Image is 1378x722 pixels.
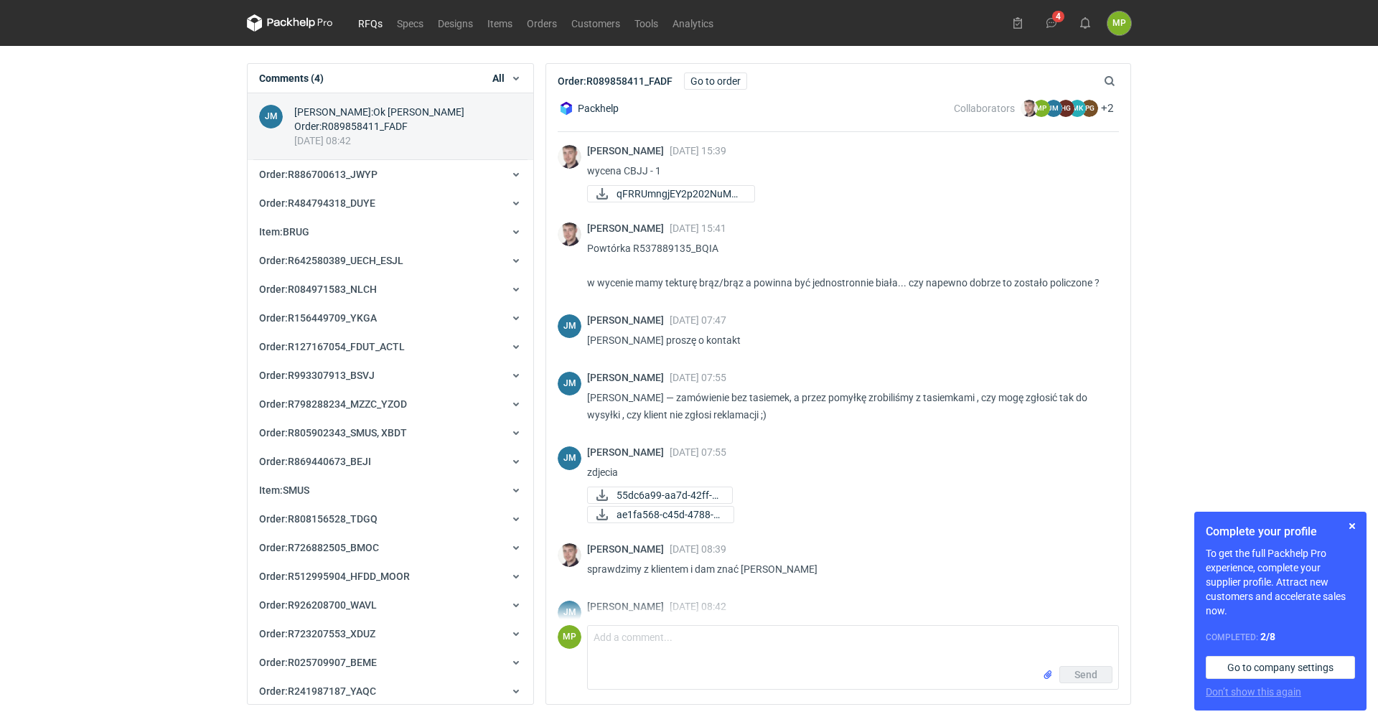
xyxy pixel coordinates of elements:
[248,619,533,648] button: Order:R723207553_XDUZ
[670,145,726,156] span: [DATE] 15:39
[587,185,755,202] a: qFRRUmngjEY2p202NuMM...
[248,160,533,189] button: Order:R886700613_JWYP
[259,542,379,553] span: Order : R726882505_BMOC
[259,628,375,639] span: Order : R723207553_XDUZ
[1107,11,1131,35] button: MP
[558,446,581,470] div: Joanna Myślak
[259,484,309,496] span: Item : SMUS
[1206,523,1355,540] h1: Complete your profile
[259,456,371,467] span: Order : R869440673_BEJI
[390,14,431,32] a: Specs
[259,169,378,180] span: Order : R886700613_JWYP
[587,222,670,234] span: [PERSON_NAME]
[1040,11,1063,34] button: 4
[248,418,533,447] button: Order:R805902343_SMUS, XBDT
[492,71,505,85] span: All
[351,14,390,32] a: RFQs
[248,677,533,705] button: Order:R241987187_YAQC
[259,226,309,238] span: Item : BRUG
[587,240,1107,291] p: Powtórka R537889135_BQIA w wycenie mamy tekturę brąz/brąz a powinna być jednostronnie biała... cz...
[558,446,581,470] figcaption: JM
[587,389,1107,423] p: [PERSON_NAME] — zamówienie bez tasiemek, a przez pomyłkę zrobiliśmy z tasiemkami , czy mogę zgłos...
[294,133,464,148] div: [DATE] 08:42
[1059,666,1112,683] button: Send
[587,506,731,523] div: ae1fa568-c45d-4788-8817-7212520b5bf0.jpg
[558,100,619,117] div: Packhelp
[1107,11,1131,35] div: Magdalena Polakowska
[259,312,377,324] span: Order : R156449709_YKGA
[665,14,721,32] a: Analytics
[558,222,581,246] img: Maciej Sikora
[259,513,378,525] span: Order : R808156528_TDGQ
[1206,656,1355,679] a: Go to company settings
[558,314,581,338] figcaption: JM
[587,618,1107,635] p: Ok [PERSON_NAME]
[248,476,533,505] button: Item:SMUS
[558,372,581,395] figcaption: JM
[670,314,726,326] span: [DATE] 07:47
[1206,546,1355,618] p: To get the full Packhelp Pro experience, complete your supplier profile. Attract new customers an...
[248,390,533,418] button: Order:R798288234_MZZC_YZOD
[558,601,581,624] figcaption: JM
[248,361,533,390] button: Order:R993307913_BSVJ
[558,625,581,649] figcaption: MP
[294,119,464,133] div: Order : R089858411_FADF
[670,543,726,555] span: [DATE] 08:39
[248,93,533,160] a: JM[PERSON_NAME]:Ok [PERSON_NAME]Order:R089858411_FADF[DATE] 08:42
[247,14,333,32] svg: Packhelp Pro
[248,591,533,619] button: Order:R926208700_WAVL
[259,657,377,668] span: Order : R025709907_BEME
[259,427,407,439] span: Order : R805902343_SMUS, XBDT
[248,189,533,217] button: Order:R484794318_DUYE
[558,601,581,624] div: Joanna Myślak
[558,314,581,338] div: Joanna Myślak
[1074,670,1097,680] span: Send
[248,648,533,677] button: Order:R025709907_BEME
[248,505,533,533] button: Order:R808156528_TDGQ
[259,283,377,295] span: Order : R084971583_NLCH
[1344,517,1361,535] button: Skip for now
[259,105,283,128] figcaption: JM
[1021,100,1038,117] img: Maciej Sikora
[1045,100,1062,117] figcaption: JM
[627,14,665,32] a: Tools
[1101,72,1147,90] input: Search
[259,197,375,209] span: Order : R484794318_DUYE
[248,246,533,275] button: Order:R642580389_UECH_ESJL
[587,506,734,523] a: ae1fa568-c45d-4788-8...
[1033,100,1050,117] figcaption: MP
[1057,100,1074,117] figcaption: HG
[558,625,581,649] div: Magdalena Polakowska
[248,304,533,332] button: Order:R156449709_YKGA
[248,217,533,246] button: Item:BRUG
[259,398,407,410] span: Order : R798288234_MZZC_YZOD
[248,447,533,476] button: Order:R869440673_BEJI
[587,561,1107,578] p: sprawdzimy z klientem i dam znać [PERSON_NAME]
[670,601,726,612] span: [DATE] 08:42
[259,105,283,128] div: Joanna Myślak
[1260,631,1275,642] strong: 2 / 8
[259,341,405,352] span: Order : R127167054_FDUT_ACTL
[480,14,520,32] a: Items
[1206,685,1301,699] button: Don’t show this again
[587,145,670,156] span: [PERSON_NAME]
[1206,629,1355,644] div: Completed:
[520,14,564,32] a: Orders
[248,562,533,591] button: Order:R512995904_HFDD_MOOR
[558,145,581,169] div: Maciej Sikora
[259,370,375,381] span: Order : R993307913_BSVJ
[259,71,324,85] h1: Comments (4)
[259,685,376,697] span: Order : R241987187_YAQC
[587,464,1107,481] p: zdjecia
[259,571,410,582] span: Order : R512995904_HFDD_MOOR
[587,162,1107,179] p: wycena CBJJ - 1
[617,507,722,522] span: ae1fa568-c45d-4788-8...
[558,543,581,567] img: Maciej Sikora
[1081,100,1098,117] figcaption: PG
[587,332,1107,349] p: [PERSON_NAME] proszę o kontakt
[564,14,627,32] a: Customers
[492,71,522,85] button: All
